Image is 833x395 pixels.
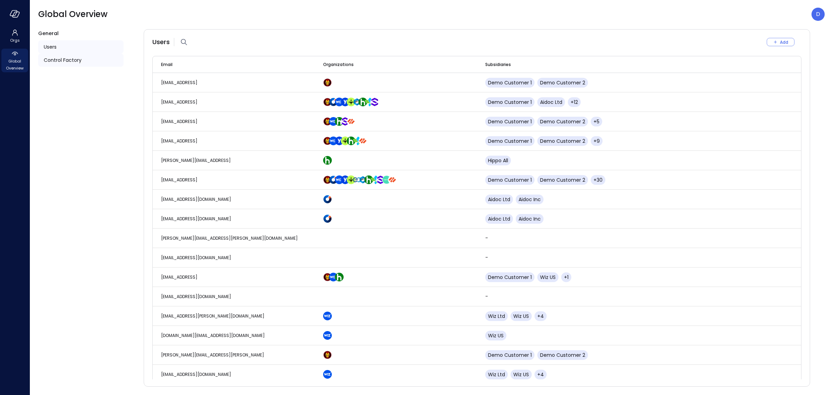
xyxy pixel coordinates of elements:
span: [PERSON_NAME][EMAIL_ADDRESS][PERSON_NAME] [161,352,264,358]
img: hddnet8eoxqedtuhlo6i [323,195,332,204]
span: [EMAIL_ADDRESS][DOMAIN_NAME] [161,216,231,222]
div: Wiz [326,312,332,320]
div: Wiz [338,175,344,184]
div: PaloAlto [350,117,355,126]
div: CyberArk [361,175,367,184]
img: cfcvbyzhwvtbhao628kj [323,312,332,320]
span: Aidoc Inc [519,196,541,203]
img: cfcvbyzhwvtbhao628kj [323,331,332,340]
span: Hippo All [488,157,508,164]
span: Wiz US [488,332,504,339]
div: Aidoc [332,175,338,184]
span: Wiz US [513,371,529,378]
p: - [485,234,631,241]
div: Wiz [332,137,338,145]
img: rosehlgmm5jjurozkspi [335,137,344,145]
button: Add [767,38,794,46]
a: Control Factory [38,54,124,67]
div: TravelPerk [344,137,350,145]
span: [EMAIL_ADDRESS][DOMAIN_NAME] [161,196,231,202]
div: SentinelOne [373,98,379,106]
div: Dudu [811,8,825,21]
img: scnakozdowacoarmaydw [323,175,332,184]
span: Email [161,61,173,68]
span: [EMAIL_ADDRESS][DOMAIN_NAME] [161,294,231,299]
span: Demo Customer 2 [540,176,585,183]
span: +9 [594,138,600,145]
a: Users [38,40,124,54]
div: Aidoc [326,195,332,204]
div: Hippo [367,175,373,184]
div: Demo Customer [326,98,332,106]
div: PaloAlto [361,137,367,145]
img: rosehlgmm5jjurozkspi [341,98,350,106]
img: zbmm8o9awxf8yv3ehdzf [370,175,379,184]
div: Aidoc [326,214,332,223]
span: +5 [594,118,599,125]
span: Demo Customer 1 [488,99,532,106]
img: cfcvbyzhwvtbhao628kj [329,273,338,281]
img: ynjrjpaiymlkbkxtflmu [335,273,344,281]
img: hs4uxyqbml240cwf4com [347,117,355,126]
img: scnakozdowacoarmaydw [323,137,332,145]
div: Hippo [326,156,332,165]
img: hddnet8eoxqedtuhlo6i [329,175,338,184]
div: Wiz [332,273,338,281]
img: euz2wel6fvrjeyhjwgr9 [347,175,355,184]
img: dweq851rzgflucm4u1c8 [382,175,391,184]
span: Demo Customer 2 [540,79,585,86]
div: Hippo [338,273,344,281]
img: euz2wel6fvrjeyhjwgr9 [341,137,350,145]
p: - [485,293,631,300]
span: Aidoc Ltd [488,215,510,222]
img: ynjrjpaiymlkbkxtflmu [323,156,332,165]
span: Users [152,38,170,47]
span: Wiz Ltd [488,371,505,378]
span: Control Factory [44,56,82,64]
img: hddnet8eoxqedtuhlo6i [329,98,338,106]
span: [EMAIL_ADDRESS][DOMAIN_NAME] [161,371,231,377]
img: cfcvbyzhwvtbhao628kj [323,370,332,379]
img: scnakozdowacoarmaydw [323,117,332,126]
span: Aidoc Ltd [540,99,562,106]
img: euz2wel6fvrjeyhjwgr9 [347,98,355,106]
div: SentinelOne [344,117,350,126]
div: Wiz [332,117,338,126]
img: a5he5ildahzqx8n3jb8t [359,175,367,184]
div: Hippo [361,98,367,106]
span: [EMAIL_ADDRESS][PERSON_NAME][DOMAIN_NAME] [161,313,264,319]
span: [EMAIL_ADDRESS] [161,99,197,105]
span: Wiz Ltd [488,313,505,320]
span: [EMAIL_ADDRESS] [161,138,197,144]
span: +30 [594,176,603,183]
span: Organizations [323,61,354,68]
img: scnakozdowacoarmaydw [323,98,332,106]
div: CyberArk [355,98,361,106]
p: - [485,254,631,261]
span: Demo Customer 1 [488,118,532,125]
div: Yotpo [344,175,350,184]
span: +12 [571,99,578,106]
span: [EMAIL_ADDRESS] [161,274,197,280]
span: Subsidiaries [485,61,511,68]
span: General [38,30,59,37]
img: scnakozdowacoarmaydw [323,273,332,281]
div: Add New User [767,38,801,46]
span: [EMAIL_ADDRESS] [161,118,197,124]
img: hs4uxyqbml240cwf4com [359,137,367,145]
div: Add [780,39,788,46]
span: +4 [537,313,544,320]
div: Demo Customer [326,273,332,281]
div: Demo Customer [326,117,332,126]
span: Global Overview [4,58,25,72]
div: Demo Customer [326,351,332,359]
div: AppsFlyer [367,98,373,106]
img: oujisyhxiqy1h0xilnqx [376,175,385,184]
div: Orgs [1,28,28,44]
div: Demo Customer [326,78,332,87]
span: [EMAIL_ADDRESS] [161,177,197,183]
span: Demo Customer 1 [488,352,532,359]
div: AppsFlyer [355,137,361,145]
img: a5he5ildahzqx8n3jb8t [353,98,361,106]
